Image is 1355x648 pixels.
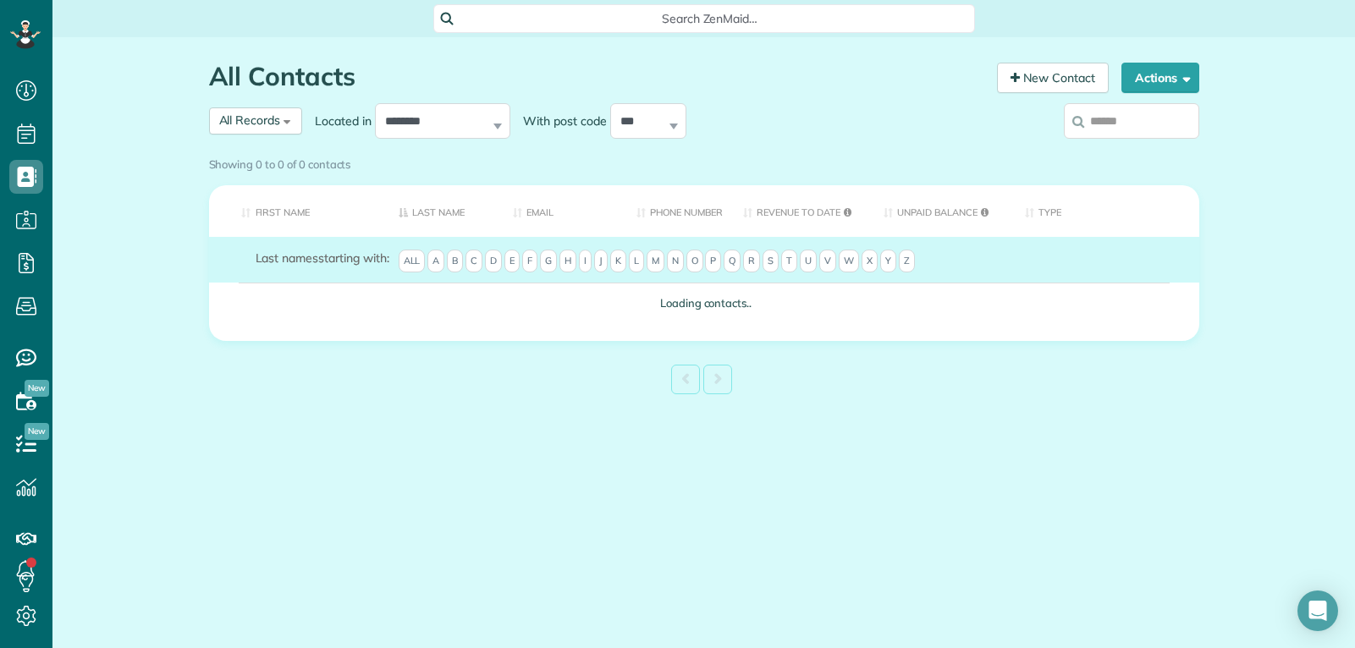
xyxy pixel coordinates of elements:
span: M [647,250,664,273]
span: R [743,250,760,273]
th: Last Name: activate to sort column descending [386,185,501,237]
th: Unpaid Balance: activate to sort column ascending [871,185,1012,237]
span: A [427,250,444,273]
span: I [579,250,592,273]
span: V [819,250,836,273]
span: Last names [256,250,319,266]
span: Q [724,250,741,273]
span: H [559,250,576,273]
span: U [800,250,817,273]
label: Located in [302,113,375,129]
span: S [763,250,779,273]
span: New [25,380,49,397]
span: B [447,250,463,273]
div: Showing 0 to 0 of 0 contacts [209,150,1199,173]
span: Y [880,250,896,273]
label: starting with: [256,250,389,266]
span: F [522,250,537,273]
span: P [705,250,721,273]
th: Revenue to Date: activate to sort column ascending [730,185,871,237]
label: With post code [510,113,610,129]
h1: All Contacts [209,63,984,91]
th: Email: activate to sort column ascending [500,185,624,237]
span: W [839,250,859,273]
span: N [667,250,684,273]
th: Type: activate to sort column ascending [1012,185,1198,237]
a: New Contact [997,63,1109,93]
span: All Records [219,113,281,128]
button: Actions [1121,63,1199,93]
span: D [485,250,502,273]
span: X [862,250,878,273]
span: E [504,250,520,273]
span: Z [899,250,915,273]
th: Phone number: activate to sort column ascending [624,185,730,237]
span: T [781,250,797,273]
span: All [399,250,426,273]
td: Loading contacts.. [209,283,1199,324]
th: First Name: activate to sort column ascending [209,185,386,237]
span: New [25,423,49,440]
span: L [629,250,644,273]
div: Open Intercom Messenger [1297,590,1338,631]
span: G [540,250,557,273]
span: J [594,250,608,273]
span: C [465,250,482,273]
span: O [686,250,703,273]
span: K [610,250,626,273]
